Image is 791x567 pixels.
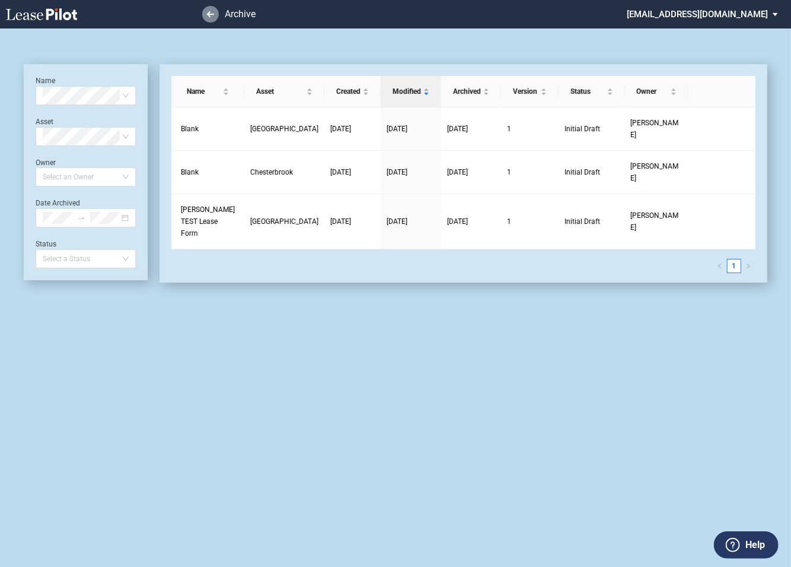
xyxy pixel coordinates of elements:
[387,168,407,176] span: [DATE]
[631,160,683,184] a: [PERSON_NAME]
[324,76,381,107] th: Created
[387,217,407,226] span: [DATE]
[631,211,679,232] span: Derek Karchner
[728,259,741,273] a: 1
[745,537,765,553] label: Help
[507,125,511,133] span: 1
[745,263,751,269] span: right
[637,85,669,97] span: Owner
[381,76,441,107] th: Modified
[631,119,679,139] span: Marlaina Mungarro
[256,85,304,97] span: Asset
[181,168,199,176] span: Blank
[727,259,741,273] li: 1
[717,263,723,269] span: left
[330,125,351,133] span: [DATE]
[77,214,85,222] span: swap-right
[713,259,727,273] button: left
[250,125,318,133] span: Congressional Plaza
[513,85,538,97] span: Version
[570,85,605,97] span: Status
[244,76,324,107] th: Asset
[77,214,85,222] span: to
[507,217,511,226] span: 1
[36,159,56,167] label: Owner
[631,210,683,233] a: [PERSON_NAME]
[453,85,481,97] span: Archived
[187,85,221,97] span: Name
[330,168,351,176] span: [DATE]
[631,117,683,141] a: [PERSON_NAME]
[36,240,56,248] label: Status
[36,199,80,207] label: Date Archived
[36,77,55,85] label: Name
[441,76,501,107] th: Archived
[171,76,244,107] th: Name
[181,205,235,237] span: Derek TEST Lease Form
[250,217,318,226] span: Barracks Road
[507,168,511,176] span: 1
[447,217,468,226] span: [DATE]
[501,76,559,107] th: Version
[559,76,625,107] th: Status
[330,217,351,226] span: [DATE]
[741,259,755,273] li: Next Page
[713,259,727,273] li: Previous Page
[741,259,755,273] button: right
[564,166,619,178] span: Initial Draft
[181,125,199,133] span: Blank
[250,168,293,176] span: Chesterbrook
[625,76,689,107] th: Owner
[631,162,679,182] span: Marlaina Mungarro
[336,85,361,97] span: Created
[447,168,468,176] span: [DATE]
[387,125,407,133] span: [DATE]
[564,216,619,227] span: Initial Draft
[36,118,53,126] label: Asset
[393,85,421,97] span: Modified
[714,531,779,559] button: Help
[447,125,468,133] span: [DATE]
[564,123,619,135] span: Initial Draft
